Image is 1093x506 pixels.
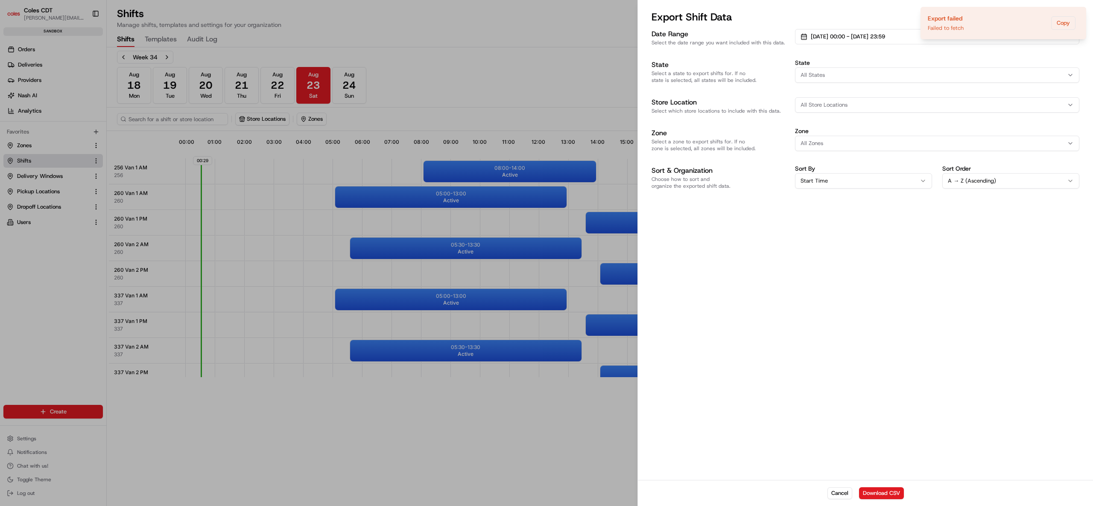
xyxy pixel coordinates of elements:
[85,145,103,151] span: Pylon
[652,29,788,39] h3: Date Range
[22,55,141,64] input: Clear
[652,97,788,108] h3: Store Location
[795,60,1079,66] label: State
[928,24,964,32] div: Failed to fetch
[652,60,788,70] h3: State
[9,9,26,26] img: Nash
[652,39,788,46] p: Select the date range you want included with this data.
[29,82,140,90] div: Start new chat
[652,128,788,138] h3: Zone
[859,487,904,499] button: Download CSV
[1051,16,1075,30] button: Copy
[795,29,1079,44] button: [DATE] 00:00 - [DATE] 23:59
[801,140,823,147] span: All Zones
[29,90,108,97] div: We're available if you need us!
[9,35,155,48] p: Welcome 👋
[145,84,155,95] button: Start new chat
[69,121,140,136] a: 💻API Documentation
[72,125,79,132] div: 💻
[17,124,65,133] span: Knowledge Base
[5,121,69,136] a: 📗Knowledge Base
[81,124,137,133] span: API Documentation
[801,71,825,79] span: All States
[652,10,1079,24] h2: Export Shift Data
[795,166,932,172] label: Sort By
[942,166,1079,172] label: Sort Order
[801,101,848,109] span: All Store Locations
[652,108,788,114] p: Select which store locations to include with this data.
[795,128,1079,134] label: Zone
[9,82,24,97] img: 1736555255976-a54dd68f-1ca7-489b-9aae-adbdc363a1c4
[652,138,788,152] p: Select a zone to export shifts for. If no zone is selected, all zones will be included.
[652,70,788,84] p: Select a state to export shifts for. If no state is selected, all states will be included.
[9,125,15,132] div: 📗
[827,487,852,499] button: Cancel
[928,14,964,23] div: Export failed
[652,176,788,189] p: Choose how to sort and organize the exported shift data.
[795,97,1079,113] button: All Store Locations
[811,33,885,41] span: [DATE] 00:00 - [DATE] 23:59
[60,145,103,151] a: Powered byPylon
[795,136,1079,151] button: All Zones
[652,166,788,176] h3: Sort & Organization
